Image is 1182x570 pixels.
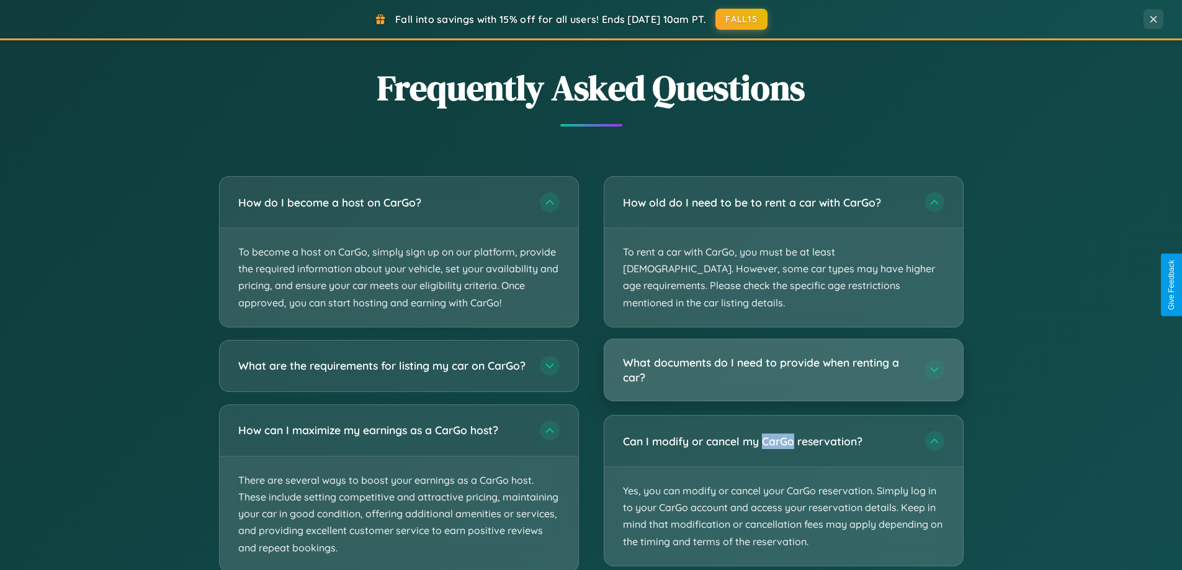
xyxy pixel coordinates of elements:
h3: How can I maximize my earnings as a CarGo host? [238,422,527,438]
p: To rent a car with CarGo, you must be at least [DEMOGRAPHIC_DATA]. However, some car types may ha... [604,228,963,327]
h3: How old do I need to be to rent a car with CarGo? [623,195,912,210]
h3: What are the requirements for listing my car on CarGo? [238,358,527,373]
p: Yes, you can modify or cancel your CarGo reservation. Simply log in to your CarGo account and acc... [604,467,963,566]
h2: Frequently Asked Questions [219,64,964,112]
h3: What documents do I need to provide when renting a car? [623,355,912,385]
div: Give Feedback [1167,260,1176,310]
span: Fall into savings with 15% off for all users! Ends [DATE] 10am PT. [395,13,706,25]
p: To become a host on CarGo, simply sign up on our platform, provide the required information about... [220,228,578,327]
button: FALL15 [715,9,768,30]
h3: Can I modify or cancel my CarGo reservation? [623,434,912,449]
h3: How do I become a host on CarGo? [238,195,527,210]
